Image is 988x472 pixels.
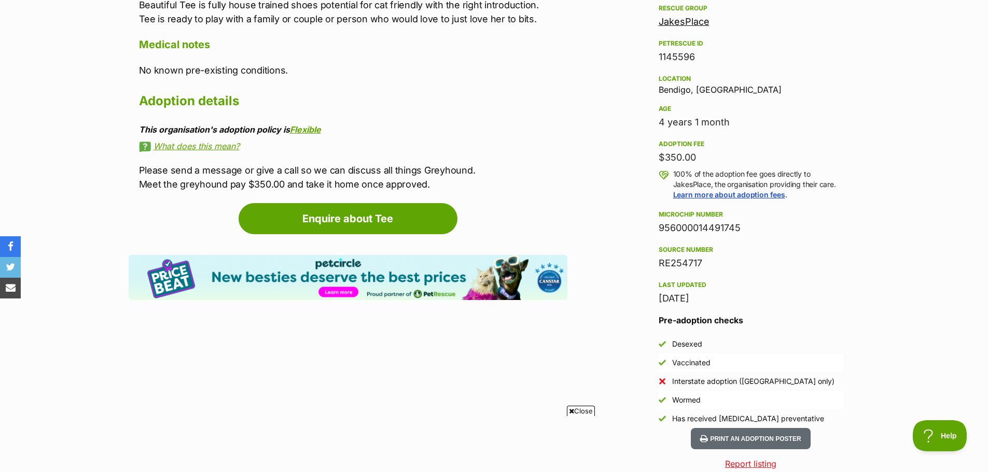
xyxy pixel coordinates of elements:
[659,115,843,130] div: 4 years 1 month
[659,140,843,148] div: Adoption fee
[139,63,567,77] p: No known pre-existing conditions.
[659,73,843,94] div: Bendigo, [GEOGRAPHIC_DATA]
[672,413,824,424] div: Has received [MEDICAL_DATA] preventative
[139,90,567,112] h2: Adoption details
[659,50,843,64] div: 1145596
[659,314,843,326] h3: Pre-adoption checks
[672,339,702,349] div: Desexed
[659,281,843,289] div: Last updated
[673,169,843,200] p: 100% of the adoption fee goes directly to JakesPlace, the organisation providing their care. .
[659,246,843,254] div: Source number
[659,256,843,270] div: RE254717
[672,395,701,405] div: Wormed
[139,38,567,51] h4: Medical notes
[659,210,843,219] div: Microchip number
[642,457,860,470] a: Report listing
[673,190,785,199] a: Learn more about adoption fees
[659,39,843,48] div: PetRescue ID
[659,378,666,385] img: No
[139,125,567,134] div: This organisation's adoption policy is
[659,105,843,113] div: Age
[691,428,810,449] button: Print an adoption poster
[139,141,567,151] a: What does this mean?
[672,376,834,387] div: Interstate adoption ([GEOGRAPHIC_DATA] only)
[659,396,666,404] img: Yes
[659,75,843,83] div: Location
[913,420,967,451] iframe: Help Scout Beacon - Open
[672,357,711,368] div: Vaccinated
[659,221,843,235] div: 956000014491745
[290,124,321,135] a: Flexible
[659,4,843,12] div: Rescue group
[567,406,595,416] span: Close
[659,359,666,366] img: Yes
[659,150,843,165] div: $350.00
[239,203,457,234] a: Enquire about Tee
[659,16,709,27] a: JakesPlace
[659,291,843,306] div: [DATE]
[139,163,567,191] p: Please send a message or give a call so we can discuss all things Greyhound. Meet the greyhound p...
[129,255,567,300] img: Pet Circle promo banner
[659,340,666,348] img: Yes
[243,420,746,467] iframe: Advertisement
